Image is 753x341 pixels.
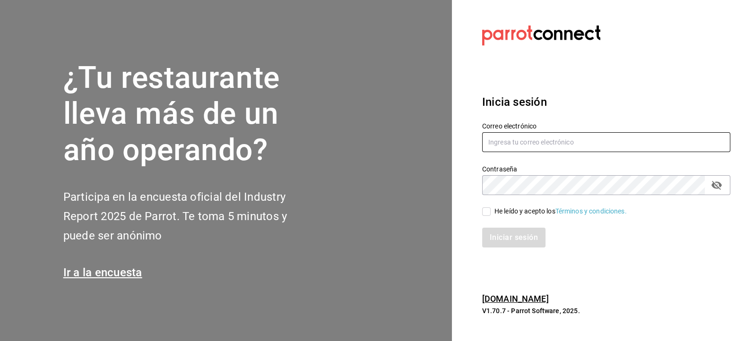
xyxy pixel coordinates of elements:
h3: Inicia sesión [482,94,730,111]
a: Términos y condiciones. [555,207,627,215]
label: Correo electrónico [482,122,730,129]
h2: Participa en la encuesta oficial del Industry Report 2025 de Parrot. Te toma 5 minutos y puede se... [63,188,319,245]
label: Contraseña [482,165,730,172]
a: Ir a la encuesta [63,266,142,279]
input: Ingresa tu correo electrónico [482,132,730,152]
p: V1.70.7 - Parrot Software, 2025. [482,306,730,315]
button: passwordField [709,177,725,193]
h1: ¿Tu restaurante lleva más de un año operando? [63,60,319,169]
div: He leído y acepto los [494,206,627,216]
a: [DOMAIN_NAME] [482,294,549,304]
